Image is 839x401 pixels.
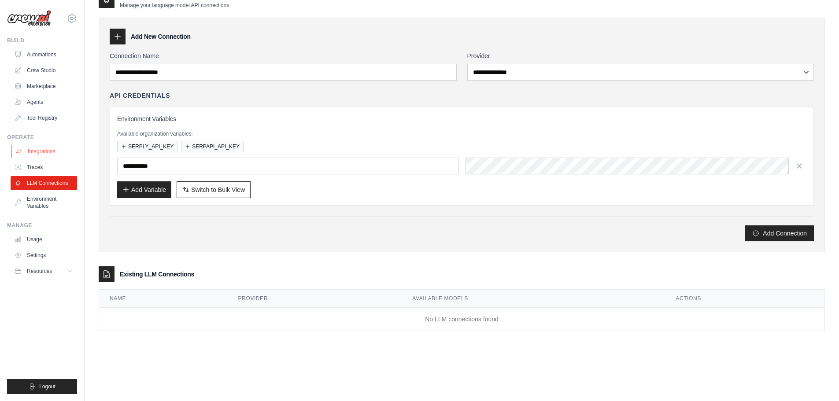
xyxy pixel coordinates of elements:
button: Add Variable [117,181,171,198]
a: LLM Connections [11,176,77,190]
button: SERPAPI_API_KEY [181,141,244,152]
th: Available Models [402,290,665,308]
h4: API Credentials [110,91,170,100]
img: Logo [7,10,51,27]
h3: Existing LLM Connections [120,270,194,279]
button: Add Connection [745,225,814,241]
a: Traces [11,160,77,174]
h3: Environment Variables [117,114,806,123]
label: Connection Name [110,52,457,60]
a: Environment Variables [11,192,77,213]
div: Operate [7,134,77,141]
a: Automations [11,48,77,62]
a: Settings [11,248,77,262]
button: Switch to Bulk View [177,181,251,198]
a: Marketplace [11,79,77,93]
th: Actions [665,290,824,308]
button: SERPLY_API_KEY [117,141,177,152]
span: Logout [39,383,55,390]
a: Usage [11,232,77,246]
h3: Add New Connection [131,32,191,41]
p: Manage your language model API connections [120,2,229,9]
button: Logout [7,379,77,394]
span: Resources [27,268,52,275]
a: Crew Studio [11,63,77,77]
th: Name [99,290,228,308]
a: Integrations [11,144,78,158]
div: Build [7,37,77,44]
th: Provider [228,290,402,308]
a: Tool Registry [11,111,77,125]
button: Resources [11,264,77,278]
label: Provider [467,52,814,60]
p: Available organization variables: [117,130,806,137]
div: Manage [7,222,77,229]
a: Agents [11,95,77,109]
td: No LLM connections found [99,308,824,331]
span: Switch to Bulk View [191,185,245,194]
